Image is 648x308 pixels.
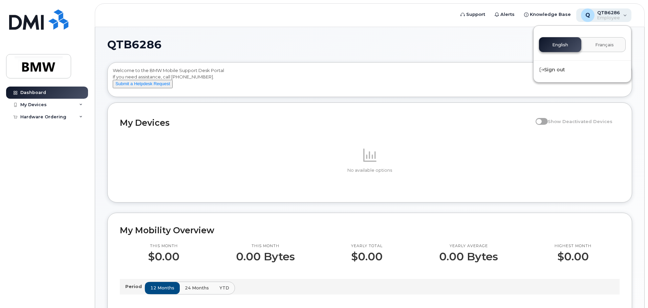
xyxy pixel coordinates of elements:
[555,251,591,263] p: $0.00
[120,225,620,235] h2: My Mobility Overview
[113,81,173,86] a: Submit a Helpdesk Request
[236,251,295,263] p: 0.00 Bytes
[236,243,295,249] p: This month
[219,285,229,291] span: YTD
[536,115,541,120] input: Show Deactivated Devices
[595,42,614,48] span: Français
[555,243,591,249] p: Highest month
[120,118,532,128] h2: My Devices
[113,80,173,88] button: Submit a Helpdesk Request
[619,279,643,303] iframe: Messenger Launcher
[439,243,498,249] p: Yearly average
[120,167,620,173] p: No available options
[148,251,179,263] p: $0.00
[439,251,498,263] p: 0.00 Bytes
[351,243,383,249] p: Yearly total
[125,283,145,290] p: Period
[534,64,631,76] div: Sign out
[548,119,612,124] span: Show Deactivated Devices
[148,243,179,249] p: This month
[113,67,627,94] div: Welcome to the BMW Mobile Support Desk Portal If you need assistance, call [PHONE_NUMBER].
[185,285,209,291] span: 24 months
[351,251,383,263] p: $0.00
[107,40,161,50] span: QTB6286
